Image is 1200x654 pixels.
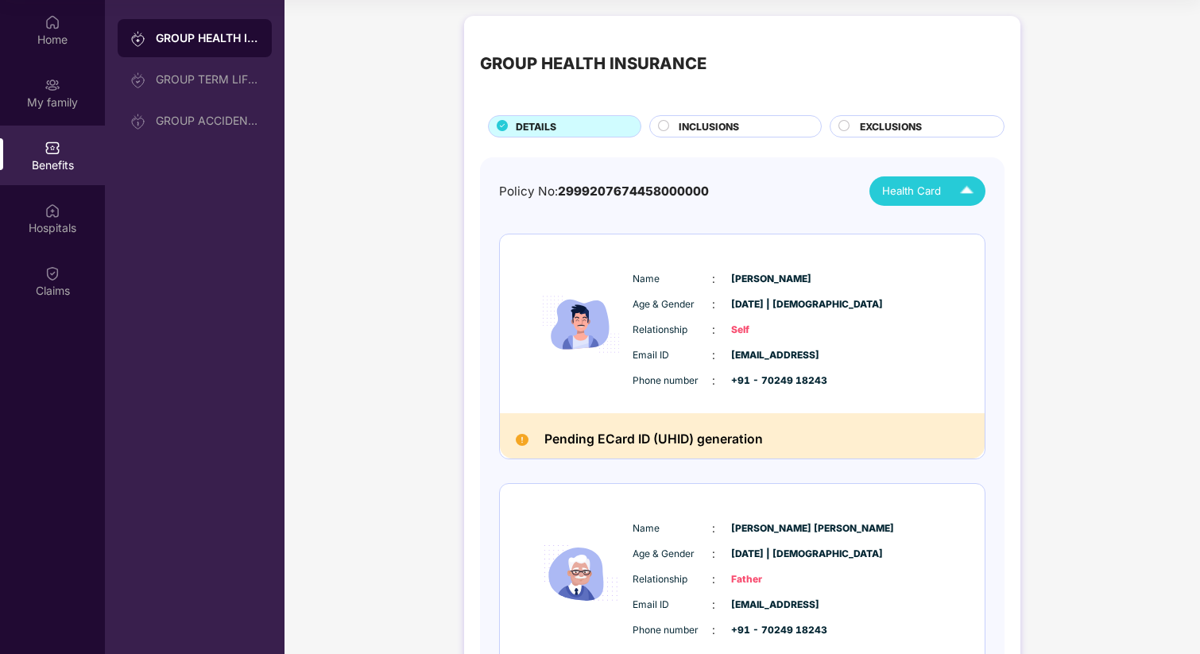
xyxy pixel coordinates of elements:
span: Phone number [633,373,712,389]
div: GROUP ACCIDENTAL INSURANCE [156,114,259,127]
img: svg+xml;base64,PHN2ZyB3aWR0aD0iMjAiIGhlaWdodD0iMjAiIHZpZXdCb3g9IjAgMCAyMCAyMCIgZmlsbD0ibm9uZSIgeG... [45,77,60,93]
span: Relationship [633,572,712,587]
span: Name [633,272,712,287]
span: : [712,520,715,537]
span: Email ID [633,348,712,363]
img: svg+xml;base64,PHN2ZyBpZD0iSG9zcGl0YWxzIiB4bWxucz0iaHR0cDovL3d3dy53My5vcmcvMjAwMC9zdmciIHdpZHRoPS... [45,203,60,219]
span: : [712,372,715,389]
span: DETAILS [516,119,556,134]
span: : [712,321,715,339]
span: [PERSON_NAME] [PERSON_NAME] [731,521,811,536]
span: 2999207674458000000 [558,184,709,199]
span: [DATE] | [DEMOGRAPHIC_DATA] [731,297,811,312]
span: Health Card [882,183,941,199]
span: Age & Gender [633,297,712,312]
span: [EMAIL_ADDRESS] [731,598,811,613]
span: : [712,545,715,563]
span: : [712,346,715,364]
button: Health Card [869,176,985,206]
span: : [712,270,715,288]
img: svg+xml;base64,PHN2ZyB3aWR0aD0iMjAiIGhlaWdodD0iMjAiIHZpZXdCb3g9IjAgMCAyMCAyMCIgZmlsbD0ibm9uZSIgeG... [130,114,146,130]
img: icon [533,254,629,394]
img: svg+xml;base64,PHN2ZyB3aWR0aD0iMjAiIGhlaWdodD0iMjAiIHZpZXdCb3g9IjAgMCAyMCAyMCIgZmlsbD0ibm9uZSIgeG... [130,72,146,88]
h2: Pending ECard ID (UHID) generation [544,429,763,451]
img: svg+xml;base64,PHN2ZyBpZD0iQ2xhaW0iIHhtbG5zPSJodHRwOi8vd3d3LnczLm9yZy8yMDAwL3N2ZyIgd2lkdGg9IjIwIi... [45,265,60,281]
span: +91 - 70249 18243 [731,373,811,389]
img: svg+xml;base64,PHN2ZyB3aWR0aD0iMjAiIGhlaWdodD0iMjAiIHZpZXdCb3g9IjAgMCAyMCAyMCIgZmlsbD0ibm9uZSIgeG... [130,31,146,47]
img: Pending [516,434,528,447]
span: Self [731,323,811,338]
span: : [712,621,715,639]
div: GROUP HEALTH INSURANCE [156,30,259,46]
span: Relationship [633,323,712,338]
span: Email ID [633,598,712,613]
span: EXCLUSIONS [860,119,922,134]
span: Phone number [633,623,712,638]
span: : [712,571,715,588]
span: +91 - 70249 18243 [731,623,811,638]
div: GROUP HEALTH INSURANCE [480,51,706,76]
span: : [712,596,715,613]
span: [EMAIL_ADDRESS] [731,348,811,363]
img: Icuh8uwCUCF+XjCZyLQsAKiDCM9HiE6CMYmKQaPGkZKaA32CAAACiQcFBJY0IsAAAAASUVORK5CYII= [953,177,981,205]
img: svg+xml;base64,PHN2ZyBpZD0iSG9tZSIgeG1sbnM9Imh0dHA6Ly93d3cudzMub3JnLzIwMDAvc3ZnIiB3aWR0aD0iMjAiIG... [45,14,60,30]
img: icon [533,504,629,644]
img: svg+xml;base64,PHN2ZyBpZD0iQmVuZWZpdHMiIHhtbG5zPSJodHRwOi8vd3d3LnczLm9yZy8yMDAwL3N2ZyIgd2lkdGg9Ij... [45,140,60,156]
span: INCLUSIONS [679,119,739,134]
span: Name [633,521,712,536]
span: [DATE] | [DEMOGRAPHIC_DATA] [731,547,811,562]
div: Policy No: [499,182,709,201]
div: GROUP TERM LIFE INSURANCE [156,73,259,86]
span: Father [731,572,811,587]
span: [PERSON_NAME] [731,272,811,287]
span: Age & Gender [633,547,712,562]
span: : [712,296,715,313]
